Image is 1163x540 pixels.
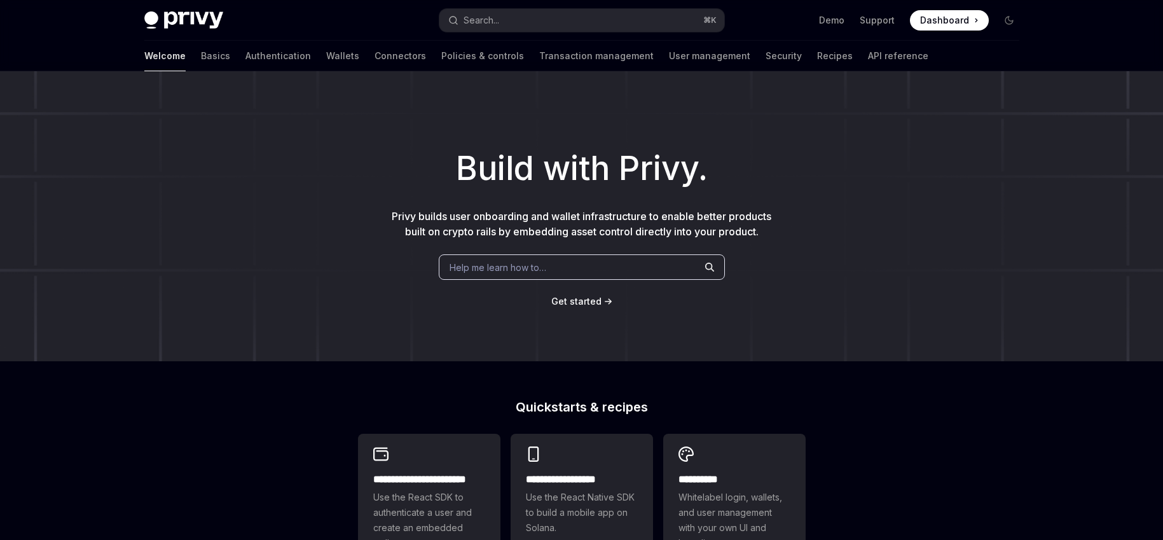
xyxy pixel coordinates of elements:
[551,296,602,307] span: Get started
[551,295,602,308] a: Get started
[358,401,806,413] h2: Quickstarts & recipes
[392,210,771,238] span: Privy builds user onboarding and wallet infrastructure to enable better products built on crypto ...
[539,41,654,71] a: Transaction management
[526,490,638,536] span: Use the React Native SDK to build a mobile app on Solana.
[245,41,311,71] a: Authentication
[144,41,186,71] a: Welcome
[703,15,717,25] span: ⌘ K
[819,14,844,27] a: Demo
[326,41,359,71] a: Wallets
[201,41,230,71] a: Basics
[439,9,724,32] button: Search...⌘K
[920,14,969,27] span: Dashboard
[766,41,802,71] a: Security
[144,11,223,29] img: dark logo
[441,41,524,71] a: Policies & controls
[999,10,1019,31] button: Toggle dark mode
[464,13,499,28] div: Search...
[20,144,1143,193] h1: Build with Privy.
[375,41,426,71] a: Connectors
[817,41,853,71] a: Recipes
[910,10,989,31] a: Dashboard
[860,14,895,27] a: Support
[868,41,928,71] a: API reference
[450,261,546,274] span: Help me learn how to…
[669,41,750,71] a: User management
